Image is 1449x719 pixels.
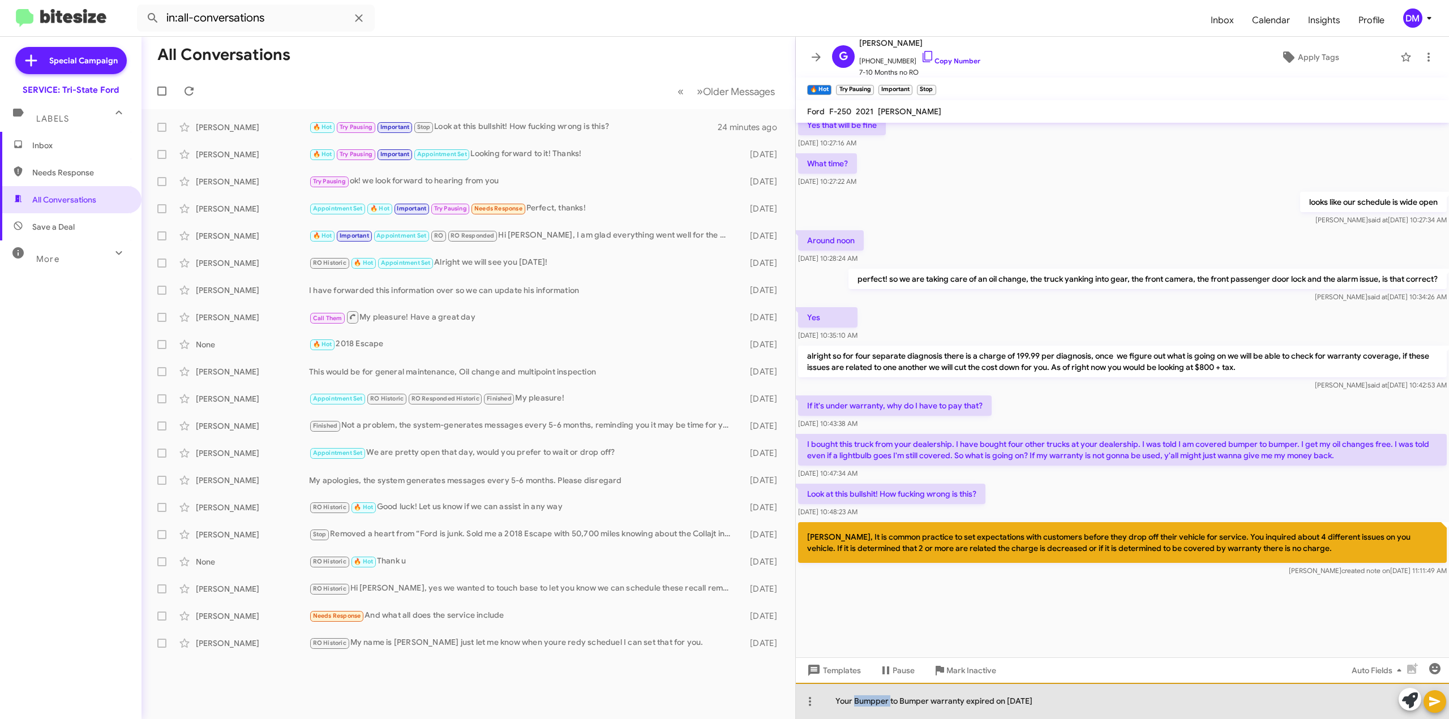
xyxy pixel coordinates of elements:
[196,257,309,269] div: [PERSON_NAME]
[796,660,870,681] button: Templates
[738,393,786,404] div: [DATE]
[32,167,128,178] span: Needs Response
[1202,4,1243,37] a: Inbox
[921,57,980,65] a: Copy Number
[417,150,467,158] span: Appointment Set
[798,230,864,251] p: Around noon
[1300,192,1447,212] p: looks like our schedule is wide open
[859,50,980,67] span: [PHONE_NUMBER]
[354,558,373,565] span: 🔥 Hot
[1289,566,1447,575] span: [PERSON_NAME] [DATE] 11:11:49 AM
[798,331,858,339] span: [DATE] 10:35:10 AM
[1315,216,1447,224] span: [PERSON_NAME] [DATE] 10:27:34 AM
[878,106,941,117] span: [PERSON_NAME]
[340,150,372,158] span: Try Pausing
[354,503,373,511] span: 🔥 Hot
[798,254,858,262] span: [DATE] 10:28:24 AM
[1343,660,1415,681] button: Auto Fields
[678,84,684,98] span: «
[313,531,327,538] span: Stop
[313,503,346,511] span: RO Historic
[380,123,410,131] span: Important
[36,114,69,124] span: Labels
[738,529,786,540] div: [DATE]
[36,254,59,264] span: More
[137,5,375,32] input: Search
[1368,216,1388,224] span: said at
[32,194,96,205] span: All Conversations
[798,346,1447,377] p: alright so for four separate diagnosis there is a charge of 199.99 per diagnosis, once we figure ...
[798,484,985,504] p: Look at this bullshit! How fucking wrong is this?
[798,507,858,516] span: [DATE] 10:48:23 AM
[196,583,309,595] div: [PERSON_NAME]
[309,501,738,514] div: Good luck! Let us know if we can assist in any way
[738,475,786,486] div: [DATE]
[309,582,738,595] div: Hi [PERSON_NAME], yes we wanted to touch base to let you know we can schedule these recall remedi...
[718,122,786,133] div: 24 minutes ago
[313,259,346,266] span: RO Historic
[487,395,512,402] span: Finished
[313,341,332,348] span: 🔥 Hot
[309,609,738,622] div: And what all does the service include
[313,205,363,212] span: Appointment Set
[807,85,831,95] small: 🔥 Hot
[946,660,996,681] span: Mark Inactive
[798,307,858,328] p: Yes
[313,232,332,239] span: 🔥 Hot
[196,447,309,459] div: [PERSON_NAME]
[798,522,1447,563] p: [PERSON_NAME], It is common practice to set expectations with customers before they drop off thei...
[434,205,467,212] span: Try Pausing
[309,229,738,242] div: Hi [PERSON_NAME], I am glad everything went well for the mobile service! Please keep an eye on yo...
[309,310,738,324] div: My pleasure! Have a great day
[313,315,342,322] span: Call Them
[738,149,786,160] div: [DATE]
[798,139,856,147] span: [DATE] 10:27:16 AM
[370,395,404,402] span: RO Historic
[1299,4,1349,37] span: Insights
[798,434,1447,466] p: I bought this truck from your dealership. I have bought four other trucks at your dealership. I w...
[32,221,75,233] span: Save a Deal
[309,366,738,377] div: This would be for general maintenance, Oil change and multipoint inspection
[196,230,309,242] div: [PERSON_NAME]
[313,150,332,158] span: 🔥 Hot
[196,285,309,296] div: [PERSON_NAME]
[309,256,738,269] div: Alright we will see you [DATE]!
[1341,566,1390,575] span: created note on
[309,120,718,134] div: Look at this bullshit! How fucking wrong is this?
[878,85,912,95] small: Important
[196,420,309,432] div: [PERSON_NAME]
[32,140,128,151] span: Inbox
[313,395,363,402] span: Appointment Set
[157,46,290,64] h1: All Conversations
[196,122,309,133] div: [PERSON_NAME]
[738,339,786,350] div: [DATE]
[859,36,980,50] span: [PERSON_NAME]
[309,148,738,161] div: Looking forward to it! Thanks!
[738,230,786,242] div: [DATE]
[15,47,127,74] a: Special Campaign
[354,259,373,266] span: 🔥 Hot
[196,312,309,323] div: [PERSON_NAME]
[397,205,426,212] span: Important
[309,636,738,649] div: My name is [PERSON_NAME] just let me know when youre redy scheduel I can set that for you.
[738,502,786,513] div: [DATE]
[1349,4,1394,37] a: Profile
[738,312,786,323] div: [DATE]
[309,555,738,568] div: Thank u
[376,232,426,239] span: Appointment Set
[798,469,858,477] span: [DATE] 10:47:34 AM
[738,366,786,377] div: [DATE]
[474,205,522,212] span: Needs Response
[893,660,915,681] span: Pause
[196,529,309,540] div: [PERSON_NAME]
[1243,4,1299,37] span: Calendar
[798,177,856,186] span: [DATE] 10:27:22 AM
[859,67,980,78] span: 7-10 Months no RO
[313,422,338,429] span: Finished
[1315,381,1447,389] span: [PERSON_NAME] [DATE] 10:42:53 AM
[917,85,936,95] small: Stop
[196,393,309,404] div: [PERSON_NAME]
[49,55,118,66] span: Special Campaign
[313,585,346,592] span: RO Historic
